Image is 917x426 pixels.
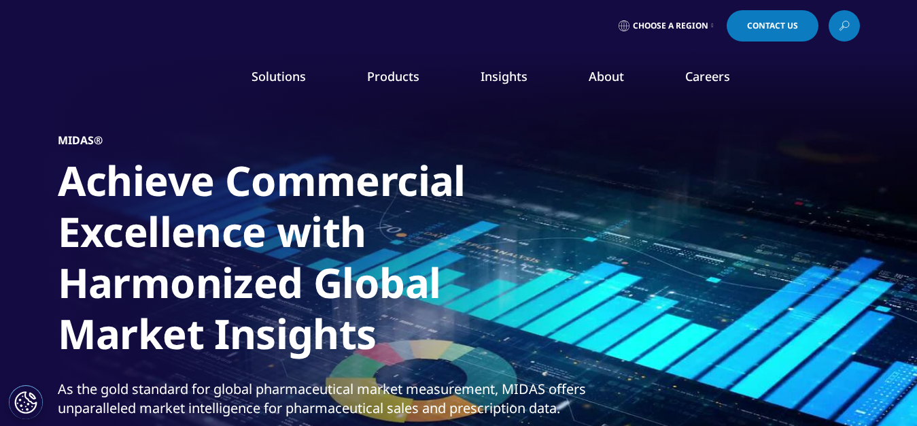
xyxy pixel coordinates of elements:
a: Contact Us [727,10,818,42]
a: Careers [685,68,730,84]
a: Insights [481,68,527,84]
a: Products [367,68,419,84]
nav: Primary [172,48,860,112]
button: Cookie Settings [9,385,43,419]
span: Contact Us [747,22,798,30]
a: Solutions [252,68,306,84]
span: Choose a Region [633,20,708,31]
p: As the gold standard for global pharmaceutical market measurement, MIDAS offers unparalleled mark... [58,380,602,426]
h5: MIDAS® [58,133,103,147]
h1: Achieve Commercial Excellence with Harmonized Global Market Insights [58,155,602,367]
a: About [589,68,624,84]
